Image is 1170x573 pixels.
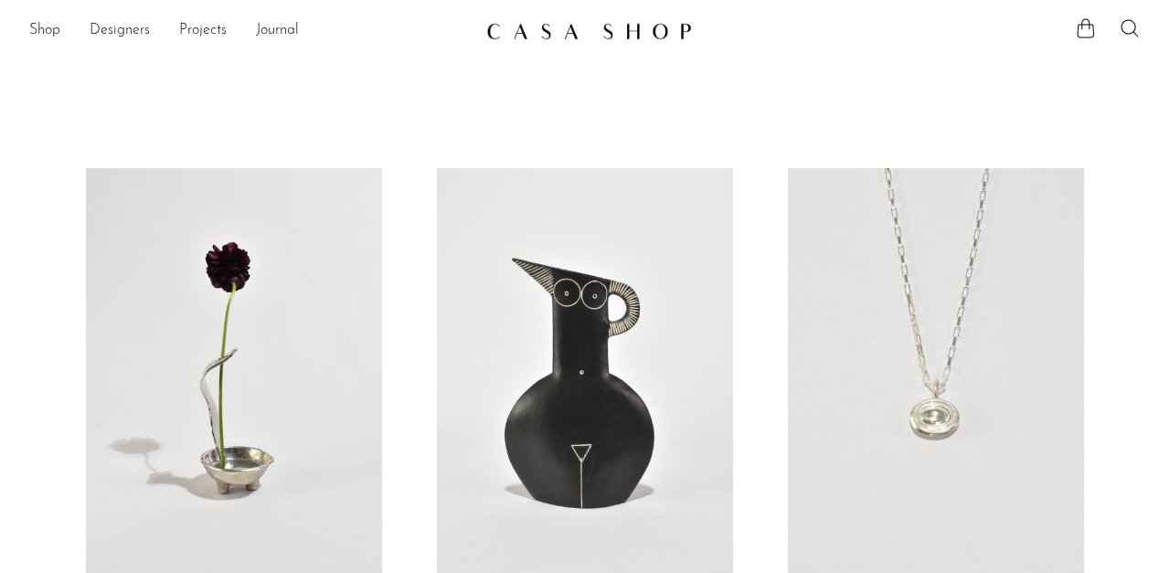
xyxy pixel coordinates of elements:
[29,16,472,47] nav: Desktop navigation
[256,19,299,43] a: Journal
[29,19,60,43] a: Shop
[179,19,227,43] a: Projects
[90,19,150,43] a: Designers
[29,16,472,47] ul: NEW HEADER MENU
